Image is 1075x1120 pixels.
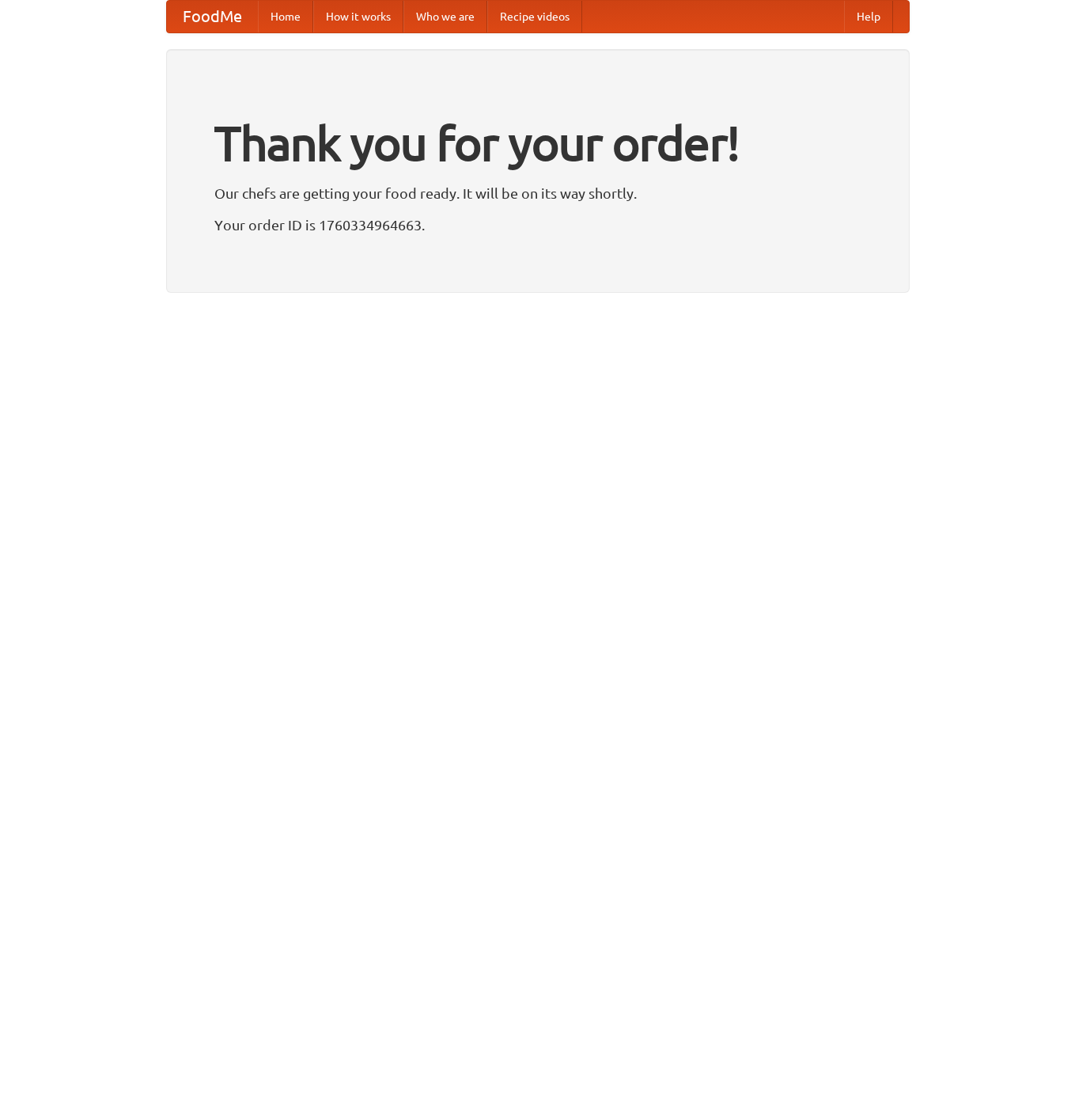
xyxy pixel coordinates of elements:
p: Our chefs are getting your food ready. It will be on its way shortly. [214,181,861,205]
a: Help [844,1,893,32]
a: FoodMe [167,1,258,32]
p: Your order ID is 1760334964663. [214,213,861,237]
a: Who we are [403,1,487,32]
a: Home [258,1,313,32]
a: How it works [313,1,403,32]
h1: Thank you for your order! [214,105,861,181]
a: Recipe videos [487,1,582,32]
